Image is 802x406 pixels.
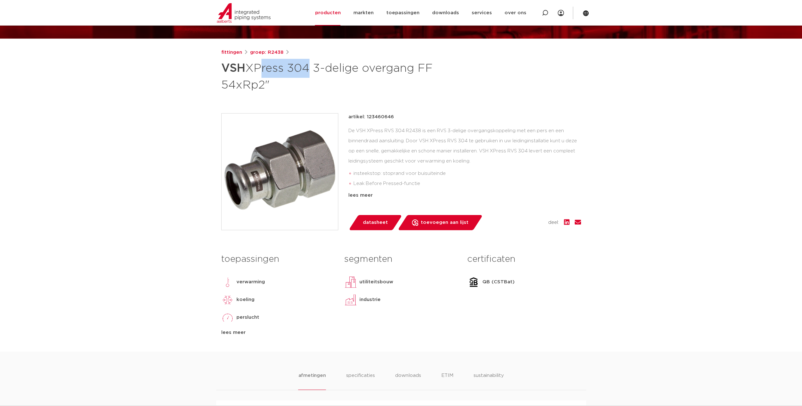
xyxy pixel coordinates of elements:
strong: VSH [221,63,245,74]
span: deel: [548,219,559,226]
a: fittingen [221,49,242,56]
h3: toepassingen [221,253,335,266]
li: ETIM [441,372,453,390]
img: Product Image for VSH XPress 304 3-delige overgang FF 54xRp2" [222,114,338,230]
img: koeling [221,293,234,306]
span: toevoegen aan lijst [421,218,468,228]
h1: XPress 304 3-delige overgang FF 54xRp2" [221,59,459,93]
p: utiliteitsbouw [359,278,393,286]
a: datasheet [348,215,402,230]
li: Leak Before Pressed-functie [353,179,581,189]
span: datasheet [363,218,388,228]
a: groep: R2438 [250,49,284,56]
div: lees meer [221,329,335,336]
h3: segmenten [344,253,458,266]
img: verwarming [221,276,234,288]
li: downloads [395,372,421,390]
li: afmetingen [298,372,326,390]
li: sustainability [474,372,504,390]
p: koeling [236,296,254,304]
li: specificaties [346,372,375,390]
p: industrie [359,296,381,304]
img: perslucht [221,311,234,324]
h3: certificaten [467,253,581,266]
li: duidelijke herkenning van materiaal en afmeting [353,189,581,199]
p: artikel: 123460646 [348,113,394,121]
img: utiliteitsbouw [344,276,357,288]
p: QB (CSTBat) [482,278,515,286]
div: lees meer [348,192,581,199]
p: perslucht [236,314,259,321]
li: insteekstop: stoprand voor buisuiteinde [353,169,581,179]
img: industrie [344,293,357,306]
p: verwarming [236,278,265,286]
div: De VSH XPress RVS 304 R2438 is een RVS 3-delige overgangskoppeling met een pers en een binnendraa... [348,126,581,189]
img: QB (CSTBat) [467,276,480,288]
